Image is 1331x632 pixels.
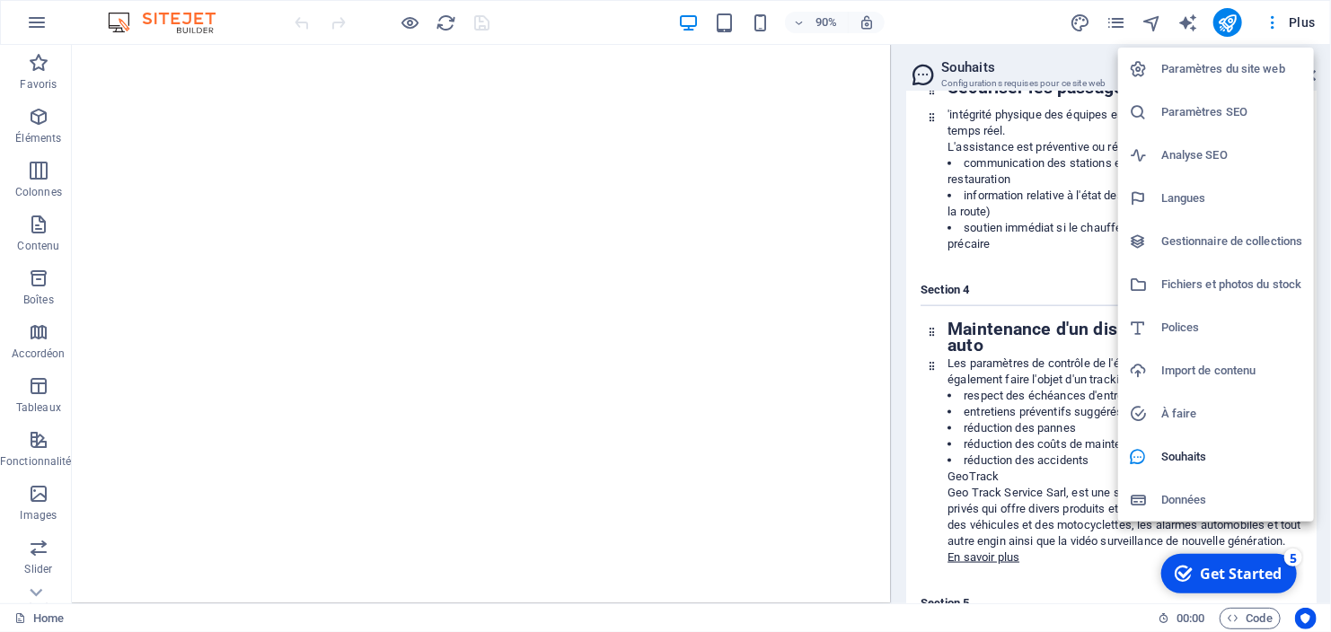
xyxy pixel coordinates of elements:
h6: Paramètres du site web [1161,58,1303,80]
h6: Fichiers et photos du stock [1161,274,1303,295]
h6: Gestionnaire de collections [1161,231,1303,252]
h6: Analyse SEO [1161,145,1303,166]
h6: Langues [1161,188,1303,209]
h6: À faire [1161,403,1303,425]
h6: Paramètres SEO [1161,101,1303,123]
h6: Import de contenu [1161,360,1303,382]
h6: Données [1161,489,1303,511]
h6: Souhaits [1161,446,1303,468]
div: Get Started 5 items remaining, 0% complete [10,7,145,47]
h6: Polices [1161,317,1303,338]
div: Get Started [48,17,130,37]
div: 5 [133,2,151,20]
